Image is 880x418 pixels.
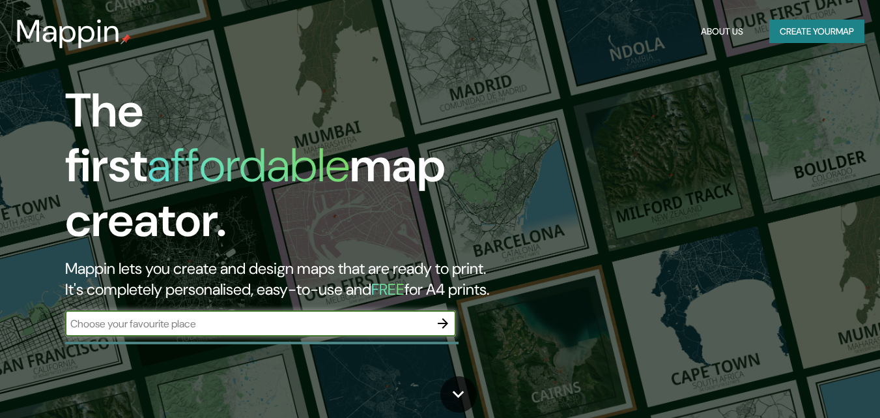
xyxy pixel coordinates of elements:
[147,135,350,196] h1: affordable
[16,13,121,50] h3: Mappin
[65,258,505,300] h2: Mappin lets you create and design maps that are ready to print. It's completely personalised, eas...
[696,20,748,44] button: About Us
[769,20,864,44] button: Create yourmap
[121,34,131,44] img: mappin-pin
[65,316,430,331] input: Choose your favourite place
[371,279,405,299] h5: FREE
[65,83,505,258] h1: The first map creator.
